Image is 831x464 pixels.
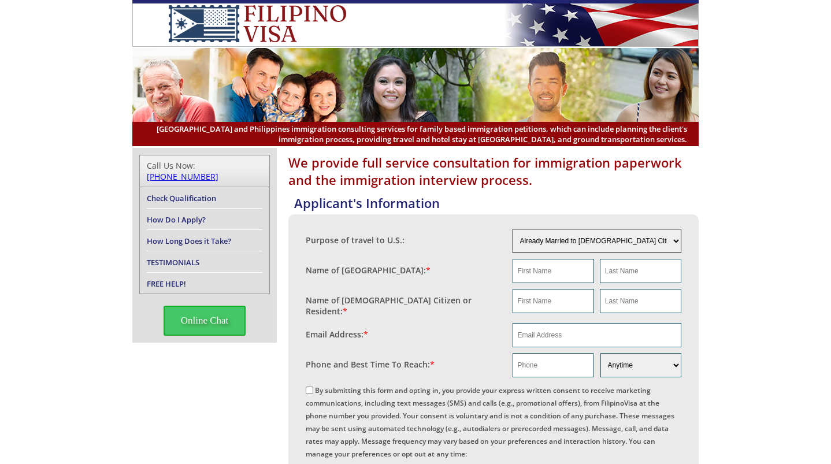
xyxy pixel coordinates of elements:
[513,289,594,313] input: First Name
[147,214,206,225] a: How Do I Apply?
[513,353,593,377] input: Phone
[144,124,687,144] span: [GEOGRAPHIC_DATA] and Philippines immigration consulting services for family based immigration pe...
[513,259,594,283] input: First Name
[306,329,368,340] label: Email Address:
[306,295,501,317] label: Name of [DEMOGRAPHIC_DATA] Citizen or Resident:
[147,160,262,182] div: Call Us Now:
[147,279,186,289] a: FREE HELP!
[306,359,435,370] label: Phone and Best Time To Reach:
[147,236,231,246] a: How Long Does it Take?
[600,289,681,313] input: Last Name
[306,387,313,394] input: By submitting this form and opting in, you provide your express written consent to receive market...
[147,171,218,182] a: [PHONE_NUMBER]
[513,323,682,347] input: Email Address
[600,259,681,283] input: Last Name
[600,353,681,377] select: Phone and Best Reach Time are required.
[294,194,699,211] h4: Applicant's Information
[306,265,431,276] label: Name of [GEOGRAPHIC_DATA]:
[147,257,199,268] a: TESTIMONIALS
[164,306,246,336] span: Online Chat
[306,235,405,246] label: Purpose of travel to U.S.:
[288,154,699,188] h1: We provide full service consultation for immigration paperwork and the immigration interview proc...
[147,193,216,203] a: Check Qualification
